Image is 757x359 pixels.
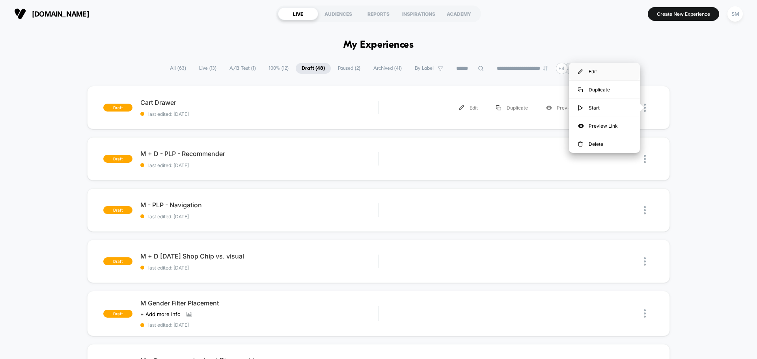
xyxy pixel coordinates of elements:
[578,105,583,111] img: menu
[459,105,464,110] img: menu
[439,7,479,20] div: ACADEMY
[318,7,358,20] div: AUDIENCES
[164,63,192,74] span: All ( 63 )
[644,155,646,163] img: close
[644,309,646,318] img: close
[450,99,487,117] div: Edit
[569,117,640,135] div: Preview Link
[569,63,640,80] div: Edit
[332,63,366,74] span: Paused ( 2 )
[644,257,646,266] img: close
[569,99,640,117] div: Start
[224,63,262,74] span: A/B Test ( 1 )
[578,87,583,92] img: menu
[140,162,378,168] span: last edited: [DATE]
[103,155,132,163] span: draft
[569,135,640,153] div: Delete
[543,66,548,71] img: end
[727,6,743,22] div: SM
[569,81,640,99] div: Duplicate
[278,7,318,20] div: LIVE
[140,99,378,106] span: Cart Drawer
[496,105,501,110] img: menu
[399,7,439,20] div: INSPIRATIONS
[103,104,132,112] span: draft
[415,65,434,71] span: By Label
[140,311,181,317] span: + Add more info
[644,104,646,112] img: close
[103,206,132,214] span: draft
[103,310,132,318] span: draft
[140,322,378,328] span: last edited: [DATE]
[140,265,378,271] span: last edited: [DATE]
[140,201,378,209] span: M - PLP - Navigation
[140,111,378,117] span: last edited: [DATE]
[343,39,414,51] h1: My Experiences
[648,7,719,21] button: Create New Experience
[32,10,89,18] span: [DOMAIN_NAME]
[140,299,378,307] span: M Gender Filter Placement
[14,8,26,20] img: Visually logo
[537,99,584,117] div: Preview
[367,63,408,74] span: Archived ( 41 )
[556,63,567,74] div: + 4
[193,63,222,74] span: Live ( 13 )
[725,6,745,22] button: SM
[578,141,583,147] img: menu
[140,252,378,260] span: M + D [DATE] Shop Chip vs. visual
[296,63,331,74] span: Draft ( 48 )
[103,257,132,265] span: draft
[140,214,378,219] span: last edited: [DATE]
[140,150,378,158] span: M + D - PLP - Recommender
[358,7,399,20] div: REPORTS
[487,99,537,117] div: Duplicate
[644,206,646,214] img: close
[578,69,583,74] img: menu
[12,7,91,20] button: [DOMAIN_NAME]
[263,63,295,74] span: 100% ( 12 )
